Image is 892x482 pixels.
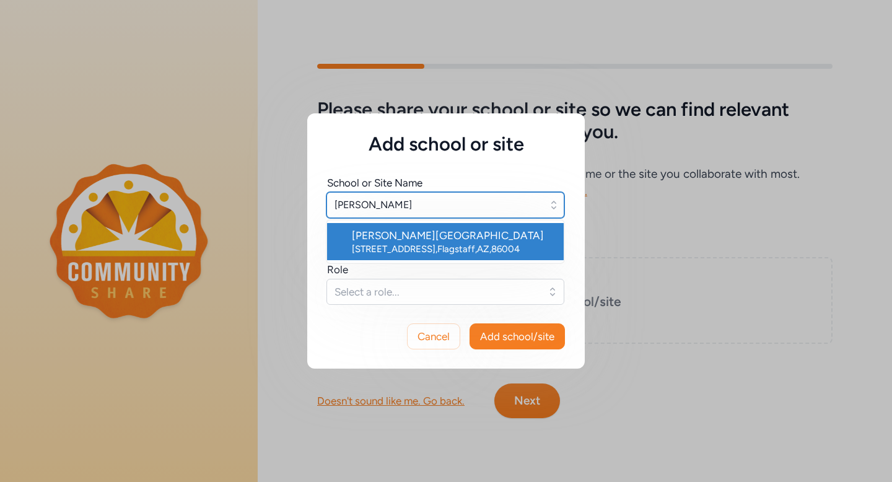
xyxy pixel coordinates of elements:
[327,262,348,277] div: Role
[326,279,564,305] button: Select a role...
[352,243,554,255] div: [STREET_ADDRESS] , Flagstaff , AZ , 86004
[480,329,554,344] span: Add school/site
[407,323,460,349] button: Cancel
[352,228,554,243] div: [PERSON_NAME][GEOGRAPHIC_DATA]
[326,192,564,218] input: Enter school name...
[327,133,565,156] h5: Add school or site
[334,284,539,299] span: Select a role...
[418,329,450,344] span: Cancel
[327,175,422,190] div: School or Site Name
[470,323,565,349] button: Add school/site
